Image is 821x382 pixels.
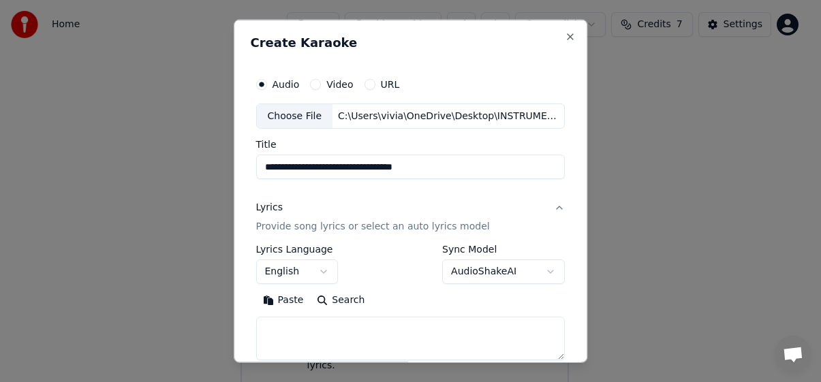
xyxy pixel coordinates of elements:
[442,244,565,254] label: Sync Model
[381,79,400,89] label: URL
[256,244,566,371] div: LyricsProvide song lyrics or select an auto lyrics model
[257,104,333,128] div: Choose File
[256,220,490,234] p: Provide song lyrics or select an auto lyrics model
[256,190,566,244] button: LyricsProvide song lyrics or select an auto lyrics model
[311,289,372,311] button: Search
[256,201,283,214] div: Lyrics
[273,79,300,89] label: Audio
[251,36,571,48] h2: Create Karaoke
[256,289,311,311] button: Paste
[256,140,566,149] label: Title
[256,244,338,254] label: Lyrics Language
[332,109,564,123] div: C:\Users\vivia\OneDrive\Desktop\INSTRUMENTAL 2025\[PERSON_NAME]\[PERSON_NAME] Performs _If I Can ...
[327,79,354,89] label: Video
